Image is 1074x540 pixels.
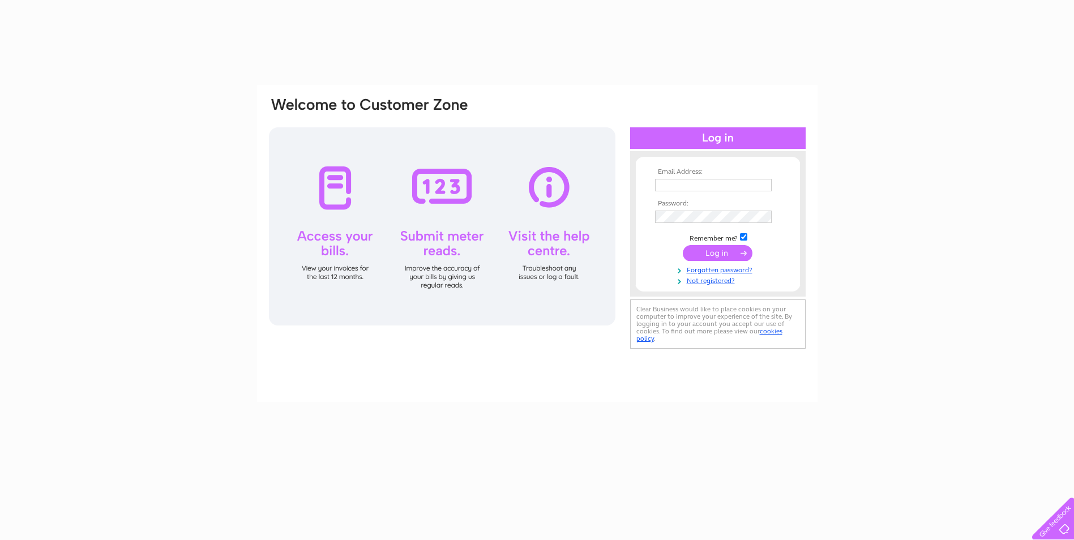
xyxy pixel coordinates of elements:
[636,327,782,342] a: cookies policy
[655,275,784,285] a: Not registered?
[655,264,784,275] a: Forgotten password?
[683,245,752,261] input: Submit
[630,299,806,349] div: Clear Business would like to place cookies on your computer to improve your experience of the sit...
[652,200,784,208] th: Password:
[652,168,784,176] th: Email Address:
[652,232,784,243] td: Remember me?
